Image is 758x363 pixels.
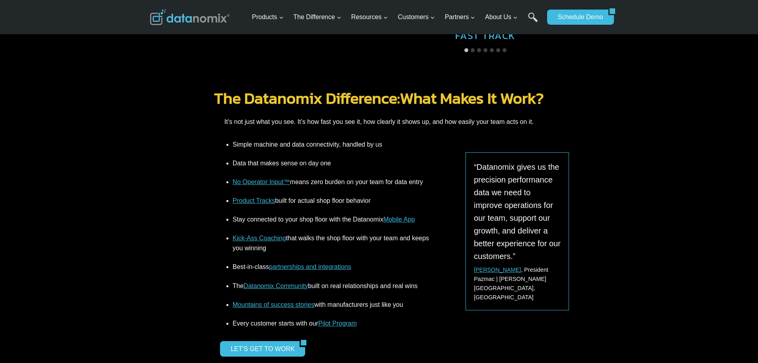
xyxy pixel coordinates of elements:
li: Every customer starts with our [233,314,431,328]
span: Resources [351,12,388,22]
li: built for actual shop floor behavior [233,191,431,210]
ul: Select a slide to show [372,47,599,53]
a: Product Tracks [233,197,275,204]
button: Go to slide 7 [503,48,507,52]
h2: What Makes It Work? [150,90,608,106]
li: with manufacturers just like you [233,295,431,314]
button: Go to slide 3 [477,48,481,52]
a: No Operator Input™ [233,179,290,185]
li: The built on real relationships and real wins [233,277,431,295]
span: Last Name [179,0,205,8]
a: LET’S GET TO WORK [220,341,300,356]
button: Go to slide 5 [490,48,494,52]
button: Go to slide 6 [496,48,500,52]
a: Privacy Policy [108,178,134,183]
nav: Primary Navigation [249,4,543,30]
a: partnerships and integrations [269,263,351,270]
span: About Us [485,12,518,22]
p: It’s not just what you see. It’s how fast you see it, how clearly it shows up, and how easily you... [150,114,608,130]
p: “Datanomix gives us the precision performance data we need to improve operations for our team, su... [474,161,561,263]
span: State/Region [179,98,210,106]
button: Go to slide 4 [483,48,487,52]
a: Search [528,12,538,30]
span: The Difference [293,12,341,22]
li: Simple machine and data connectivity, handled by us [233,139,431,154]
a: Kick-Ass Coaching [233,235,286,241]
a: Schedule Demo [547,10,608,25]
li: Best-in-class [233,258,431,277]
li: means zero burden on your team for data entry [233,173,431,191]
span: Partners [445,12,475,22]
a: Mountains of success stories [233,301,314,308]
a: Terms [89,178,101,183]
a: Datanomix Community [244,283,308,289]
button: Go to slide 1 [464,48,468,52]
img: Datanomix [150,9,230,25]
span: , President [474,267,548,273]
a: Mobile App [383,216,415,223]
span: Customers [398,12,435,22]
button: Go to slide 2 [471,48,475,52]
a: The Datanomix Difference: [214,86,400,110]
li: Stay connected to your shop floor with the Datanomix [233,210,431,229]
span: Phone number [179,33,215,40]
li: Data that makes sense on day one [233,154,431,173]
span: Pazmac | [PERSON_NAME][GEOGRAPHIC_DATA], [GEOGRAPHIC_DATA] [474,276,546,300]
a: Pilot Program [318,320,357,327]
iframe: Chat Widget [718,325,758,363]
a: [PERSON_NAME] [474,267,521,273]
span: Products [252,12,283,22]
li: that walks the shop floor with your team and keeps you winning [233,229,431,258]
